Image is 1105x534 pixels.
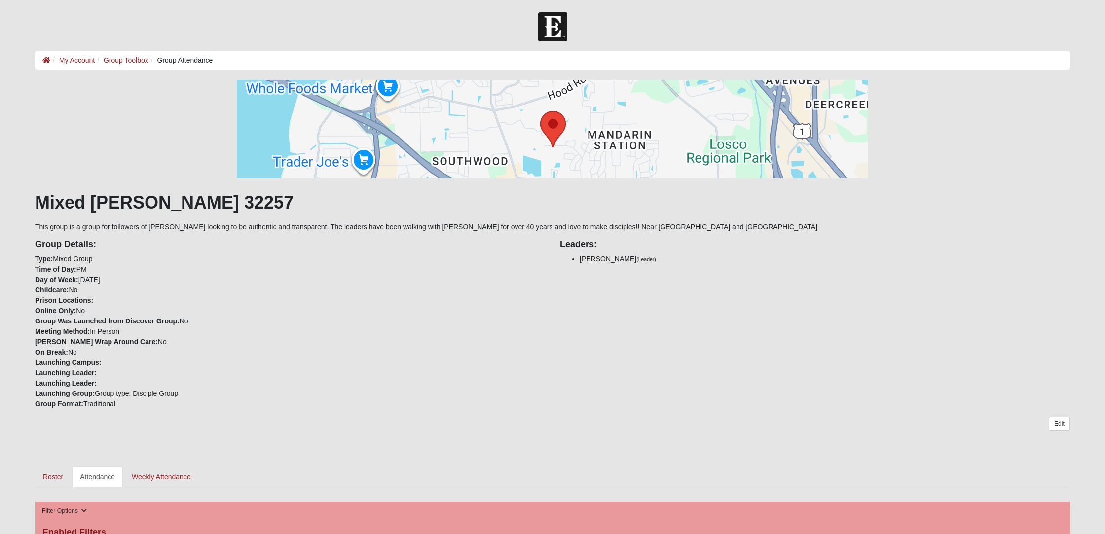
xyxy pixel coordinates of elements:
[580,254,1070,264] li: [PERSON_NAME]
[35,192,1070,213] h1: Mixed [PERSON_NAME] 32257
[35,466,71,487] a: Roster
[35,379,97,387] strong: Launching Leader:
[35,296,93,304] strong: Prison Locations:
[124,466,199,487] a: Weekly Attendance
[538,12,567,41] img: Church of Eleven22 Logo
[35,255,53,263] strong: Type:
[72,466,123,487] a: Attendance
[35,348,68,356] strong: On Break:
[148,55,213,66] li: Group Attendance
[35,286,69,294] strong: Childcare:
[35,327,90,335] strong: Meeting Method:
[35,276,78,284] strong: Day of Week:
[35,317,180,325] strong: Group Was Launched from Discover Group:
[1049,417,1070,431] a: Edit
[35,390,95,397] strong: Launching Group:
[636,256,656,262] small: (Leader)
[28,232,552,409] div: Mixed Group PM [DATE] No No No In Person No No Group type: Disciple Group Traditional
[35,239,545,250] h4: Group Details:
[104,56,148,64] a: Group Toolbox
[39,506,90,516] button: Filter Options
[35,307,76,315] strong: Online Only:
[560,239,1070,250] h4: Leaders:
[35,265,76,273] strong: Time of Day:
[35,369,97,377] strong: Launching Leader:
[35,338,158,346] strong: [PERSON_NAME] Wrap Around Care:
[59,56,95,64] a: My Account
[35,358,102,366] strong: Launching Campus:
[35,80,1070,487] div: This group is a group for followers of [PERSON_NAME] looking to be authentic and transparent. The...
[35,400,83,408] strong: Group Format:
